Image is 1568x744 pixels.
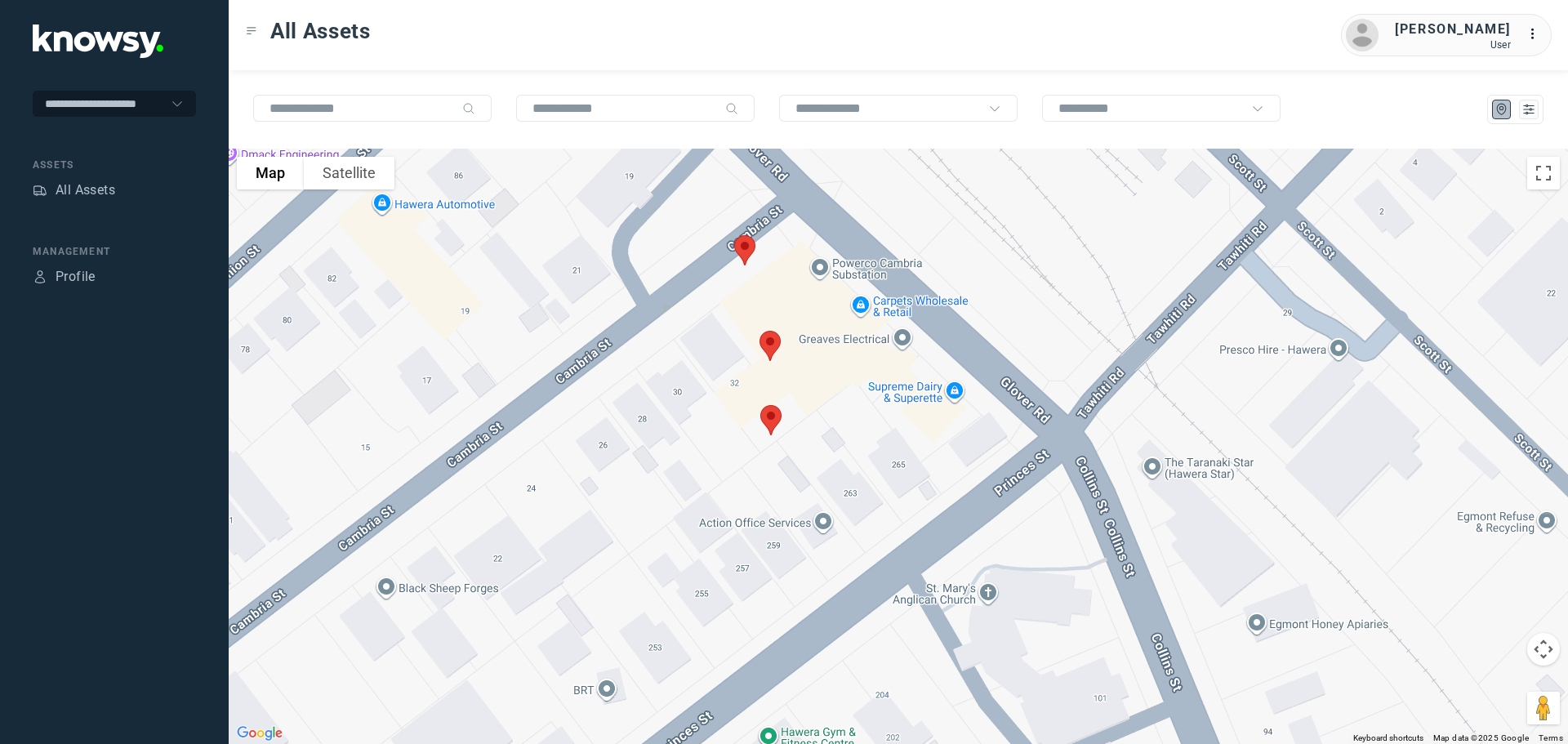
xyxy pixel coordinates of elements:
a: ProfileProfile [33,267,96,287]
a: Terms (opens in new tab) [1539,733,1563,742]
div: Profile [33,270,47,284]
a: AssetsAll Assets [33,180,115,200]
span: Map data ©2025 Google [1433,733,1529,742]
tspan: ... [1528,28,1544,40]
div: List [1521,102,1536,117]
button: Toggle fullscreen view [1527,157,1560,189]
button: Show satellite imagery [304,157,394,189]
button: Map camera controls [1527,633,1560,666]
div: Toggle Menu [246,25,257,37]
img: Google [233,723,287,744]
div: Search [462,102,475,115]
button: Drag Pegman onto the map to open Street View [1527,692,1560,724]
div: All Assets [56,180,115,200]
div: Profile [56,267,96,287]
div: [PERSON_NAME] [1395,20,1511,39]
button: Show street map [237,157,304,189]
div: : [1527,25,1547,44]
div: Search [725,102,738,115]
img: avatar.png [1346,19,1379,51]
button: Keyboard shortcuts [1353,733,1423,744]
img: Application Logo [33,25,163,58]
div: Assets [33,158,196,172]
div: Map [1494,102,1509,117]
a: Open this area in Google Maps (opens a new window) [233,723,287,744]
div: Assets [33,183,47,198]
div: Management [33,244,196,259]
div: : [1527,25,1547,47]
div: User [1395,39,1511,51]
span: All Assets [270,16,371,46]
